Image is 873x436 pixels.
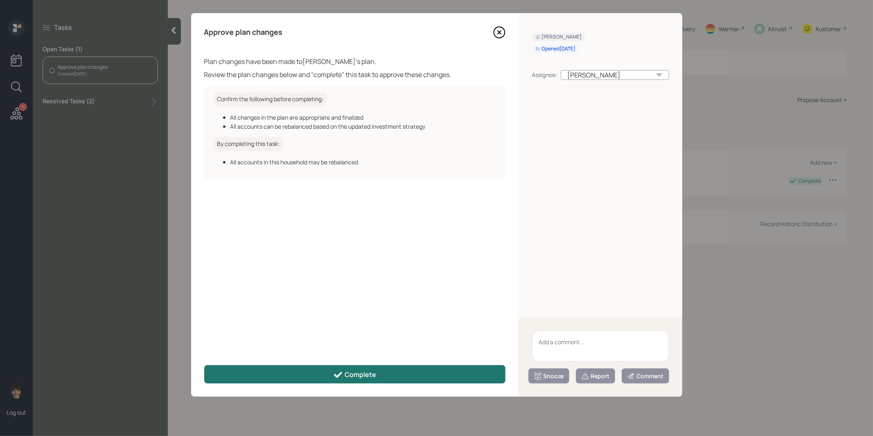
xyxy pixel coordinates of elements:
div: All accounts can be rebalanced based on the updated investment strategy [230,122,496,131]
div: All changes in the plan are appropriate and finalized [230,113,496,122]
button: Complete [204,365,505,384]
div: Review the plan changes below and "complete" this task to approve these changes. [204,70,505,79]
button: Report [576,368,615,384]
h4: Approve plan changes [204,28,283,37]
div: All accounts in this household may be rebalanced [230,158,496,166]
div: Assignee: [532,70,557,79]
div: [PERSON_NAME] [535,34,582,41]
h6: Confirm the following before completing: [214,93,327,106]
div: Comment [627,372,664,380]
div: Complete [333,370,376,380]
button: Comment [622,368,669,384]
button: Snooze [528,368,569,384]
div: Snooze [534,372,564,380]
div: Opened [DATE] [535,45,576,52]
div: Plan changes have been made to [PERSON_NAME] 's plan. [204,57,505,66]
div: Report [581,372,610,380]
div: [PERSON_NAME] [561,70,669,80]
h6: By completing this task: [214,137,283,151]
